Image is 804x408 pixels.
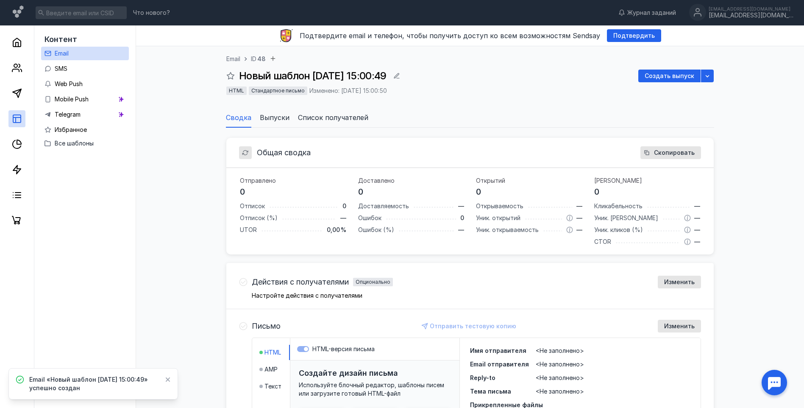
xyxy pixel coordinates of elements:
[252,322,281,330] h4: Письмо
[594,176,701,185] h4: [PERSON_NAME]
[55,80,83,87] span: Web Push
[36,6,127,19] input: Введите email или CSID
[41,62,129,75] a: SMS
[226,55,240,63] a: Email
[252,278,393,286] h4: Действия с получателямиОпционально
[340,214,346,222] span: —
[41,47,129,60] a: Email
[240,214,278,221] span: Отписок (%)
[594,202,643,210] span: Кликабельность
[476,226,539,233] span: Уник. открываемость
[252,278,349,286] span: Действия с получателями
[299,369,398,377] h3: Создайте дизайн письма
[664,323,695,330] span: Изменить
[240,176,346,185] h4: Отправлено
[327,226,346,234] span: 0,00 %
[709,12,793,19] div: [EMAIL_ADDRESS][DOMAIN_NAME]
[536,347,584,354] span: <Не заполнено>
[342,202,346,210] span: 0
[133,10,170,16] span: Что нового?
[252,293,701,299] p: Настройте действия с получателями
[627,8,676,17] span: Журнал заданий
[476,187,481,197] span: 0
[576,214,582,222] span: —
[298,112,368,123] span: Список получателей
[640,146,701,159] button: Скопировать
[299,381,444,397] span: Используйте блочный редактор, шаблоны писем или загрузите готовый HTML-файл
[264,382,281,391] span: Текст
[41,92,129,106] a: Mobile Push
[55,111,81,118] span: Telegram
[594,238,611,245] span: CTOR
[55,95,89,103] span: Mobile Push
[257,148,311,158] span: Общая сводка
[576,202,582,210] span: —
[358,176,465,185] h4: Доставлено
[594,226,643,233] span: Уник. кликов (%)
[41,123,129,137] a: Избранное
[358,226,394,233] span: Ошибок (%)
[458,202,464,210] span: —
[645,73,694,80] span: Создать выпуск
[470,360,529,368] span: Email отправителя
[694,214,700,222] span: —
[226,112,251,123] span: Сводка
[240,187,245,197] span: 0
[460,214,464,222] span: 0
[613,32,655,39] span: Подтвердить
[658,276,701,288] button: Изменить
[260,112,289,123] span: Выпуски
[694,202,700,210] span: —
[300,31,600,40] span: Подтвердите email и телефон, чтобы получить доступ ко всем возможностям Sendsay
[264,365,278,374] span: AMP
[264,348,281,357] span: HTML
[129,10,174,16] a: Что нового?
[356,279,390,285] div: Опционально
[536,360,584,368] span: <Не заполнено>
[45,35,77,44] span: Контент
[614,8,680,17] a: Журнал заданий
[470,388,511,395] span: Тема письма
[476,176,582,185] h4: Открытий
[55,65,67,72] span: SMS
[694,226,700,234] span: —
[694,238,700,246] span: —
[358,202,409,210] span: Доставляемость
[576,226,582,234] span: —
[470,347,526,354] span: Имя отправителя
[55,140,94,147] span: Все шаблоны
[594,214,658,221] span: Уник. [PERSON_NAME]
[536,388,584,395] span: <Не заполнено>
[251,55,256,62] span: ID
[240,226,257,233] span: UTOR
[658,320,701,333] button: Изменить
[536,374,584,381] span: <Не заполнено>
[476,214,520,221] span: Уник. открытий
[41,108,129,121] a: Telegram
[45,137,125,150] button: Все шаблоны
[312,345,375,352] span: HTML-версия письма
[309,87,387,94] span: Изменено: [DATE] 15:00:50
[229,87,244,94] span: HTML
[607,29,661,42] button: Подтвердить
[257,55,266,63] span: 48
[358,187,363,197] span: 0
[239,70,386,82] span: Новый шаблон [DATE] 15:00:49
[240,202,265,210] span: Отписок
[41,77,129,91] a: Web Push
[594,187,599,197] span: 0
[358,214,381,221] span: Ошибок
[29,375,158,392] span: Email «Новый шаблон [DATE] 15:00:49» успешно создан
[654,149,695,156] span: Скопировать
[55,126,87,133] span: Избранное
[664,279,695,286] span: Изменить
[251,87,305,94] span: Стандартное письмо
[470,374,495,381] span: Reply-to
[476,202,523,210] span: Открываемость
[709,6,793,11] div: [EMAIL_ADDRESS][DOMAIN_NAME]
[55,50,69,57] span: Email
[458,226,464,234] span: —
[638,70,701,82] button: Создать выпуск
